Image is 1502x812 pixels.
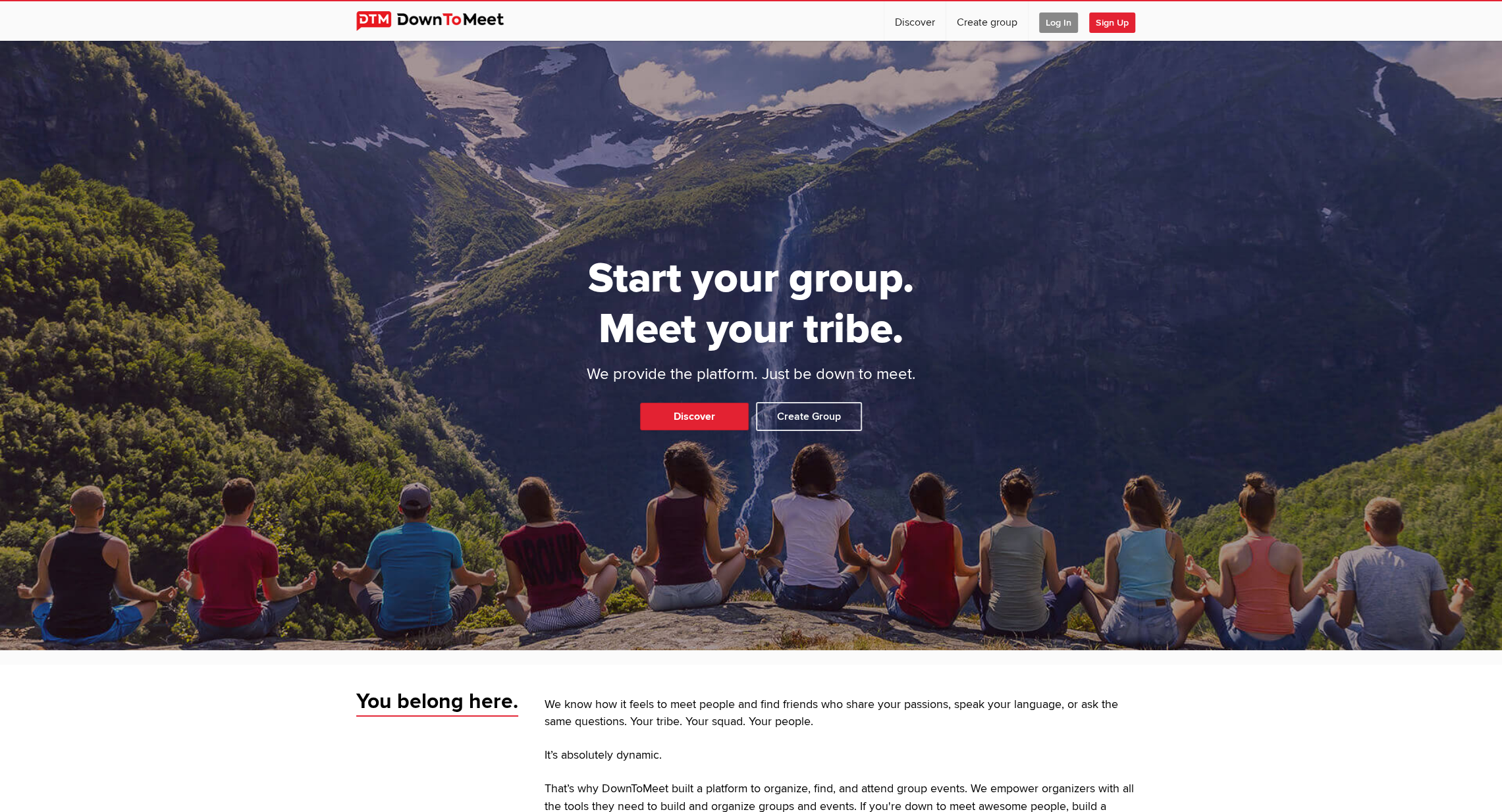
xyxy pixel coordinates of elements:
[537,253,965,355] h1: Start your group. Meet your tribe.
[356,11,524,31] img: DownToMeet
[1029,1,1088,41] a: Log In
[356,688,518,717] span: You belong here.
[1039,13,1078,33] span: Log In
[884,1,946,41] a: Discover
[1089,13,1135,33] span: Sign Up
[756,402,862,431] a: Create Group
[946,1,1028,41] a: Create group
[640,403,749,430] a: Discover
[545,747,1146,765] p: It’s absolutely dynamic.
[1089,1,1146,41] a: Sign Up
[545,696,1146,732] p: We know how it feels to meet people and find friends who share your passions, speak your language...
